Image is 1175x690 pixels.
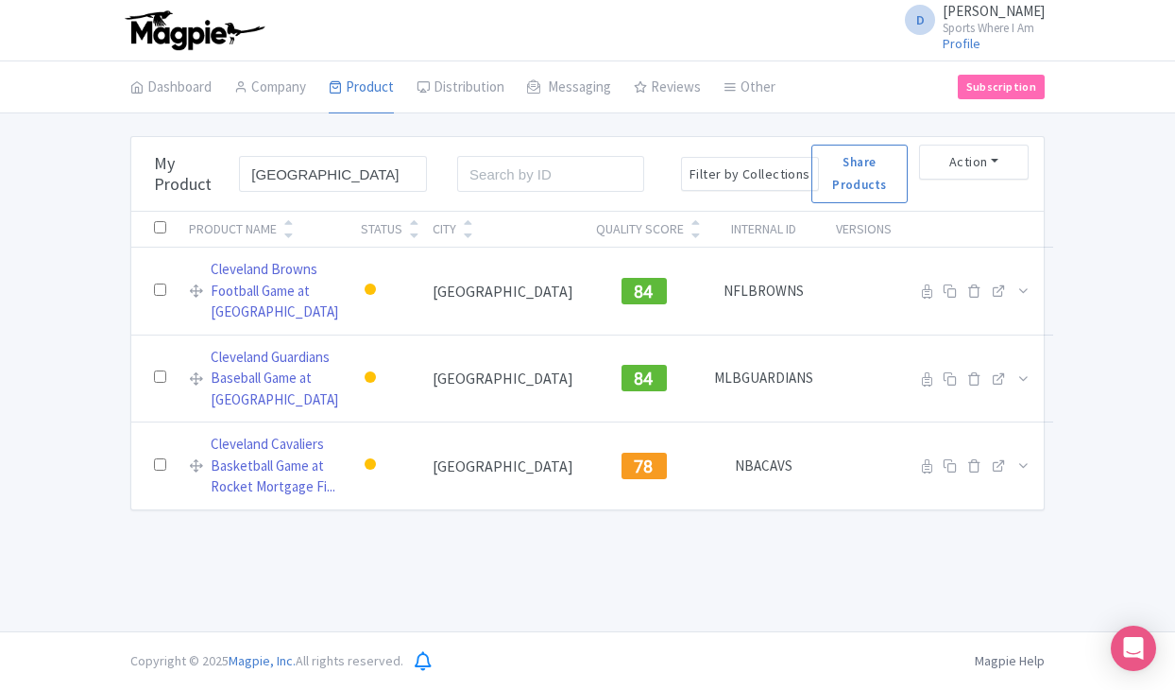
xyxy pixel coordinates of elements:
td: [GEOGRAPHIC_DATA] [421,423,585,509]
img: logo-ab69f6fb50320c5b225c76a69d11143b.png [121,9,267,51]
span: 84 [634,282,654,302]
span: D [905,5,935,35]
th: Versions [825,212,903,248]
span: Magpie, Inc. [229,652,296,669]
a: Dashboard [130,61,212,114]
a: Cleveland Browns Football Game at [GEOGRAPHIC_DATA] [211,259,338,323]
a: Profile [943,35,980,52]
a: Distribution [417,61,504,114]
td: NBACAVS [703,423,825,509]
input: Search by ID [457,156,644,192]
div: Open Intercom Messenger [1111,626,1156,671]
td: MLBGUARDIANS [703,335,825,423]
h3: My Product [154,153,230,194]
a: Reviews [634,61,701,114]
a: Cleveland Cavaliers Basketball Game at Rocket Mortgage Fi... [211,434,338,498]
a: Magpie Help [975,652,1045,669]
a: Cleveland Guardians Baseball Game at [GEOGRAPHIC_DATA] [211,347,338,411]
a: Share Products [811,145,908,203]
input: Search / Filter [239,156,426,192]
div: Copyright © 2025 All rights reserved. [119,651,415,671]
td: [GEOGRAPHIC_DATA] [421,248,585,336]
div: Building [361,452,380,479]
div: Building [361,277,380,304]
a: Messaging [527,61,611,114]
a: Product [329,61,394,114]
a: 84 [622,280,667,299]
span: 78 [634,457,654,476]
a: Subscription [958,75,1045,99]
div: Quality Score [596,219,684,239]
a: 78 [622,455,667,474]
span: 84 [634,369,654,388]
button: Filter by Collections [681,157,819,192]
a: Company [234,61,306,114]
th: Internal ID [703,212,825,248]
td: [GEOGRAPHIC_DATA] [421,335,585,423]
small: Sports Where I Am [943,22,1045,34]
span: [PERSON_NAME] [943,2,1045,20]
div: Building [361,365,380,392]
td: NFLBROWNS [703,248,825,336]
div: Status [361,219,402,239]
a: Other [724,61,775,114]
div: Product Name [189,219,277,239]
div: City [433,219,456,239]
button: Action [919,145,1029,180]
a: 84 [622,367,667,386]
a: D [PERSON_NAME] Sports Where I Am [894,4,1045,34]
